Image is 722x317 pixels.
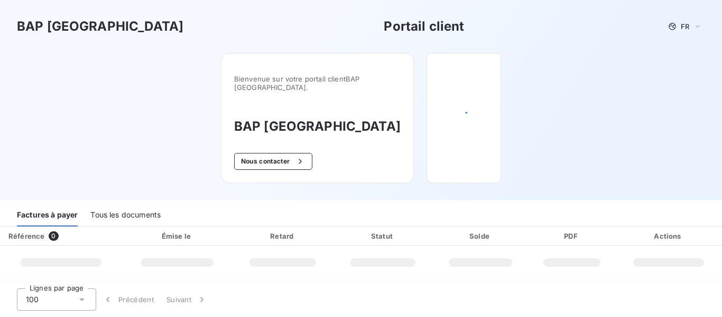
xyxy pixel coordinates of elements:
[26,294,39,305] span: 100
[235,231,331,241] div: Retard
[17,204,78,227] div: Factures à payer
[90,204,161,227] div: Tous les documents
[336,231,430,241] div: Statut
[531,231,613,241] div: PDF
[234,117,401,136] h3: BAP [GEOGRAPHIC_DATA]
[681,22,689,31] span: FR
[160,288,214,311] button: Suivant
[17,17,183,36] h3: BAP [GEOGRAPHIC_DATA]
[234,153,312,170] button: Nous contacter
[384,17,464,36] h3: Portail client
[96,288,160,311] button: Précédent
[8,232,44,240] div: Référence
[49,231,58,241] span: 0
[124,231,230,241] div: Émise le
[434,231,526,241] div: Solde
[234,75,401,92] span: Bienvenue sur votre portail client BAP [GEOGRAPHIC_DATA] .
[617,231,720,241] div: Actions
